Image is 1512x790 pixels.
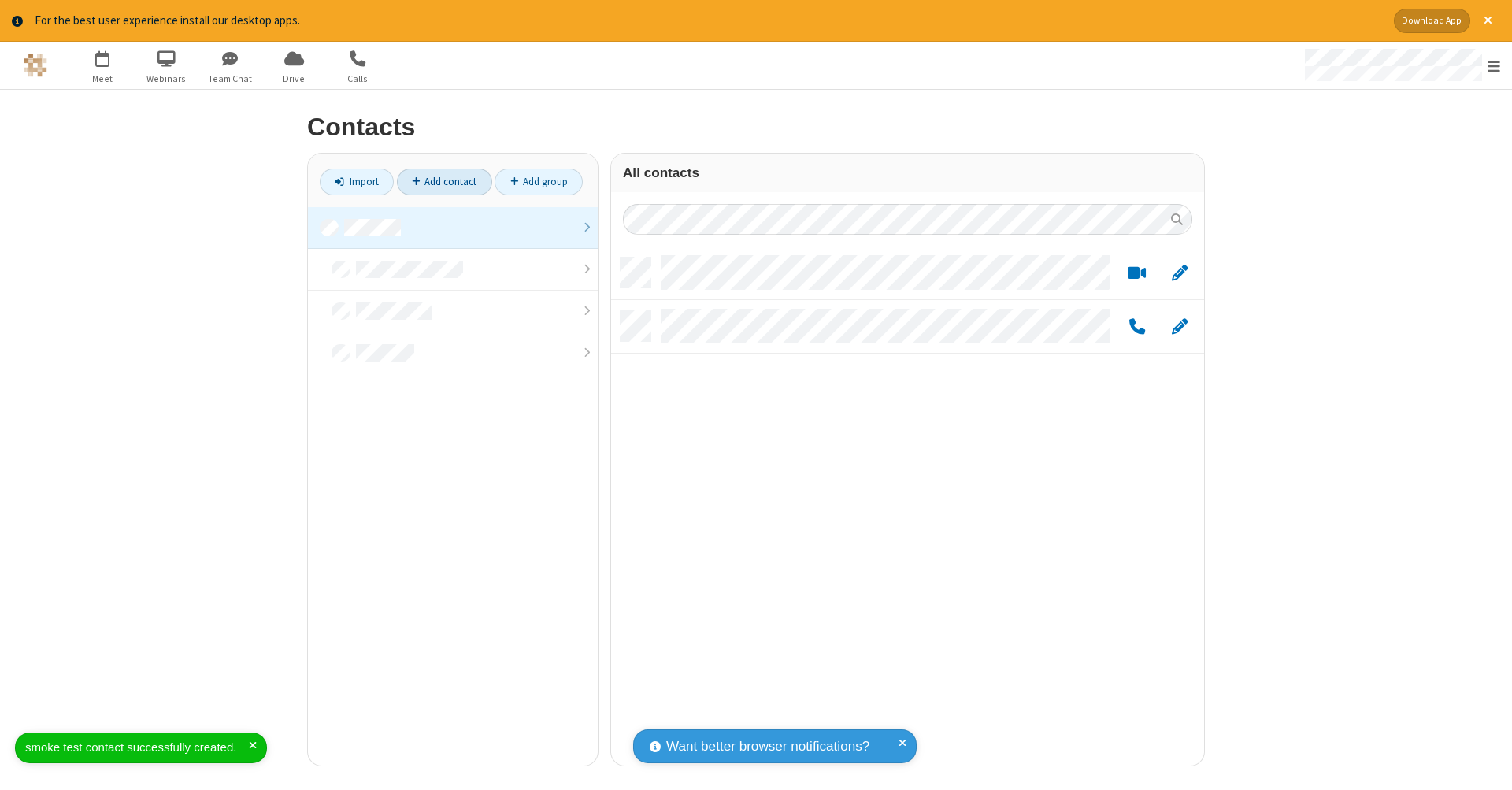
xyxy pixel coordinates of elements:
[35,12,1382,30] div: For the best user experience install our desktop apps.
[623,165,1192,180] h3: All contacts
[320,169,394,195] a: Import
[1164,263,1195,283] button: Edit
[328,72,387,86] span: Calls
[25,739,249,757] div: smoke test contact successfully created.
[1394,9,1470,33] button: Download App
[1121,263,1152,283] button: Start a video meeting
[611,247,1204,767] div: grid
[1164,317,1195,336] button: Edit
[1121,317,1152,336] button: Call by phone
[1290,42,1512,89] div: Open menu
[265,72,324,86] span: Drive
[137,72,196,86] span: Webinars
[307,113,1205,141] h2: Contacts
[495,169,583,195] a: Add group
[73,72,132,86] span: Meet
[24,54,47,77] img: QA Selenium DO NOT DELETE OR CHANGE
[397,169,492,195] a: Add contact
[6,42,65,89] button: Logo
[666,736,869,757] span: Want better browser notifications?
[201,72,260,86] span: Team Chat
[1476,9,1500,33] button: Close alert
